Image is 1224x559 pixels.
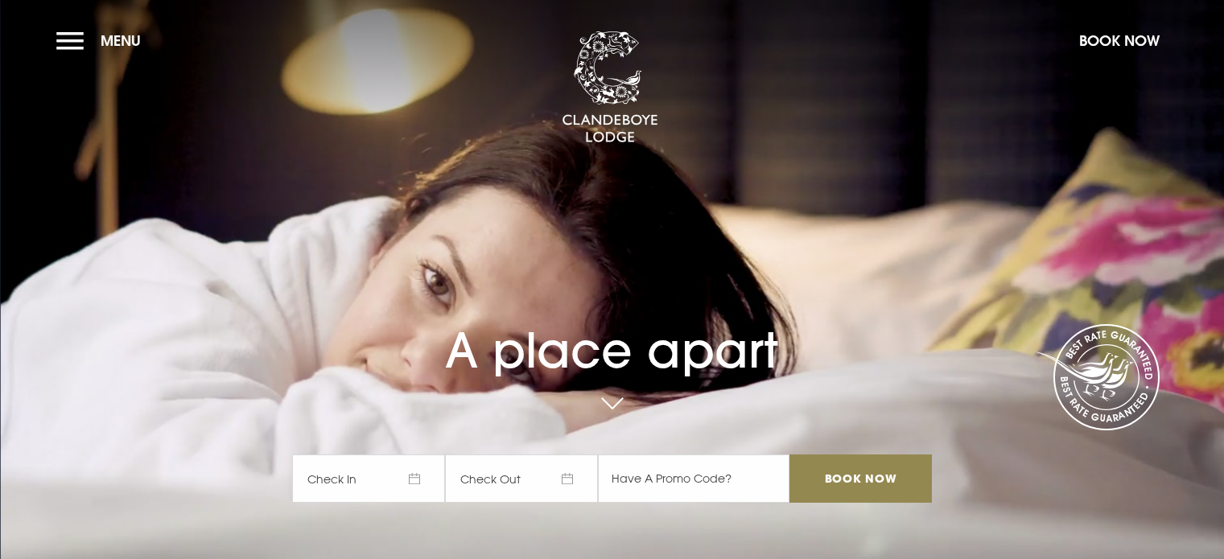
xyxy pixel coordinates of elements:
[292,454,445,503] span: Check In
[1071,23,1168,58] button: Book Now
[598,454,789,503] input: Have A Promo Code?
[445,454,598,503] span: Check Out
[56,23,149,58] button: Menu
[101,31,141,50] span: Menu
[292,287,931,379] h1: A place apart
[789,454,931,503] input: Book Now
[562,31,658,144] img: Clandeboye Lodge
